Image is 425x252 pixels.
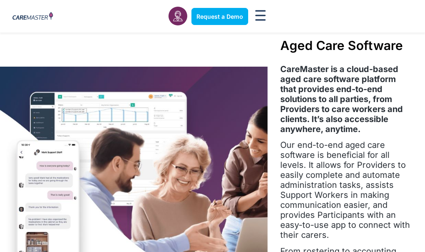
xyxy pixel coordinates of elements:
img: CareMaster Logo [13,12,53,21]
a: Request a Demo [191,8,248,25]
div: Menu Toggle [252,7,268,25]
span: Our end-to-end aged care software is beneficial for all levels. It allows for Providers to easily... [280,140,410,240]
strong: CareMaster is a cloud-based aged care software platform that provides end-to-end solutions to all... [280,64,403,134]
h1: Aged Care Software [280,38,412,53]
span: Request a Demo [196,13,243,20]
